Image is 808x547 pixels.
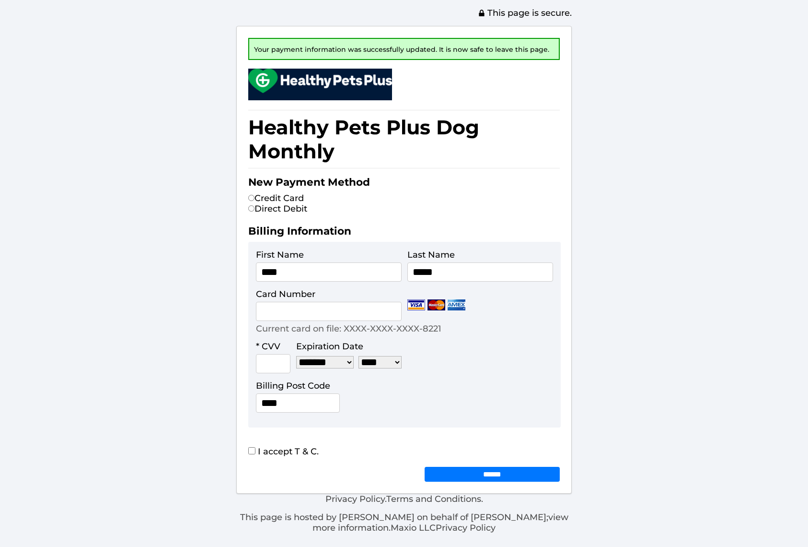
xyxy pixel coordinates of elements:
input: Credit Card [248,195,254,201]
a: Privacy Policy [436,523,496,533]
a: Terms and Conditions [386,494,481,504]
label: Last Name [407,250,455,260]
img: small.png [248,69,392,93]
label: Card Number [256,289,315,299]
span: This page is secure. [478,8,572,18]
label: Direct Debit [248,203,307,214]
h2: Billing Information [248,225,560,242]
input: Direct Debit [248,205,254,212]
label: Billing Post Code [256,381,330,391]
h2: New Payment Method [248,176,560,193]
span: Your payment information was successfully updated. It is now safe to leave this page. [254,45,549,54]
div: . . [236,494,572,533]
p: This page is hosted by [PERSON_NAME] on behalf of [PERSON_NAME]; Maxio LLC [236,512,572,533]
label: First Name [256,250,304,260]
label: I accept T & C. [248,446,319,457]
a: view more information. [312,512,568,533]
h1: Healthy Pets Plus Dog Monthly [248,110,560,168]
label: Credit Card [248,193,304,203]
a: Privacy Policy [325,494,385,504]
input: I accept T & C. [248,447,255,454]
img: Amex [448,299,465,310]
img: Visa [407,299,425,310]
img: Mastercard [427,299,445,310]
label: Expiration Date [296,341,363,352]
p: Current card on file: XXXX-XXXX-XXXX-8221 [256,323,441,334]
label: * CVV [256,341,280,352]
